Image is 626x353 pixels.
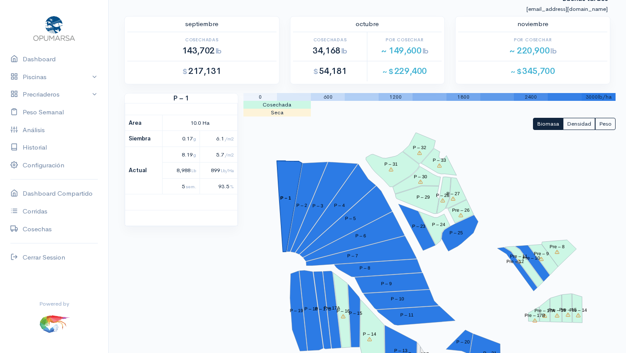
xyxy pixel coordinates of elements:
[341,47,347,56] span: lb
[313,45,347,56] span: 34,168
[416,195,430,200] tspan: P – 29
[363,332,376,337] tspan: P – 14
[163,131,200,147] td: 0.17
[163,115,237,131] td: 10.0 Ha
[595,118,616,130] button: Peso
[453,19,613,29] div: noviembre
[296,203,307,208] tspan: P – 2
[412,224,426,229] tspan: P – 23
[549,244,564,250] tspan: Pre – 8
[125,147,163,194] th: Actual
[452,207,469,213] tspan: Pre – 26
[526,5,608,13] small: [EMAIL_ADDRESS][DOMAIN_NAME]
[533,118,563,130] button: Biomasa
[391,296,404,302] tspan: P – 10
[390,93,402,100] span: 1200
[125,115,163,131] th: Area
[230,183,234,190] span: %
[183,67,187,76] span: $
[193,152,196,158] span: g
[413,145,426,150] tspan: P – 32
[457,93,469,100] span: 1800
[511,66,555,77] span: 345,700
[312,203,323,209] tspan: P – 3
[315,306,331,312] tspan: P – 17B
[381,45,429,56] span: ~ 149,600
[347,253,358,259] tspan: P – 7
[563,118,595,130] button: Densidad
[383,66,427,77] span: 229,400
[125,131,163,147] th: Siembra
[127,37,276,42] h6: Cosechadas
[280,196,291,201] tspan: P – 1
[293,37,367,42] h6: Cosechadas
[349,311,362,316] tspan: P – 15
[511,67,522,76] span: ~ $
[221,167,234,173] span: Lb/Ha
[537,120,559,127] span: Biomasa
[400,313,413,318] tspan: P – 11
[548,308,566,313] tspan: Pre – 16
[216,47,222,56] span: lb
[433,158,446,163] tspan: P – 33
[381,281,392,286] tspan: P – 9
[450,230,463,235] tspan: P – 25
[456,340,470,345] tspan: P – 20
[200,147,237,163] td: 5.7
[163,147,200,163] td: 8.19
[525,93,537,100] span: 2400
[243,101,311,109] td: Cosechada
[598,93,612,100] span: lb/ha
[259,93,262,100] span: 0
[436,193,450,198] tspan: P – 28
[360,266,370,271] tspan: P – 8
[323,93,333,100] span: 600
[125,93,238,103] strong: P – 1
[288,19,447,29] div: octubre
[509,45,557,56] span: ~ 220,900
[569,308,587,313] tspan: Pre – 14
[334,203,345,208] tspan: P – 4
[414,174,427,179] tspan: P – 30
[186,183,196,190] span: sem.
[122,19,282,29] div: septiembre
[458,37,607,42] h6: Por Cosechar
[550,47,556,56] span: lb
[304,306,318,312] tspan: P – 18
[191,167,196,173] span: Lb
[345,216,356,221] tspan: P – 5
[182,45,222,56] span: 143,702
[534,308,555,313] tspan: Pre – 17A
[313,66,346,77] span: 54,181
[586,93,598,100] span: 3000
[290,308,303,313] tspan: P – 19
[559,307,576,312] tspan: Pre – 15
[225,136,234,142] span: /m2
[200,178,237,194] td: 93.5
[336,309,350,314] tspan: P – 16
[200,163,237,179] td: 899
[323,306,340,311] tspan: P – 17A
[367,37,442,42] h6: Por Cosechar
[383,67,393,76] span: ~ $
[225,152,234,158] span: /m2
[31,14,77,42] img: Opumarsa
[534,251,549,256] tspan: Pre – 9
[423,47,429,56] span: lb
[313,67,318,76] span: $
[193,136,196,142] span: g
[510,254,527,259] tspan: Pre – 11
[200,131,237,147] td: 6.1
[506,259,524,264] tspan: Pre – 12
[183,66,221,77] span: 217,131
[599,120,612,127] span: Peso
[163,163,200,179] td: 8,988
[243,109,311,117] td: Seca
[523,256,540,261] tspan: Pre – 10
[446,191,460,196] tspan: P – 27
[384,162,398,167] tspan: P – 31
[432,222,445,227] tspan: P – 24
[355,233,366,239] tspan: P – 6
[163,178,200,194] td: 5
[567,120,591,127] span: Densidad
